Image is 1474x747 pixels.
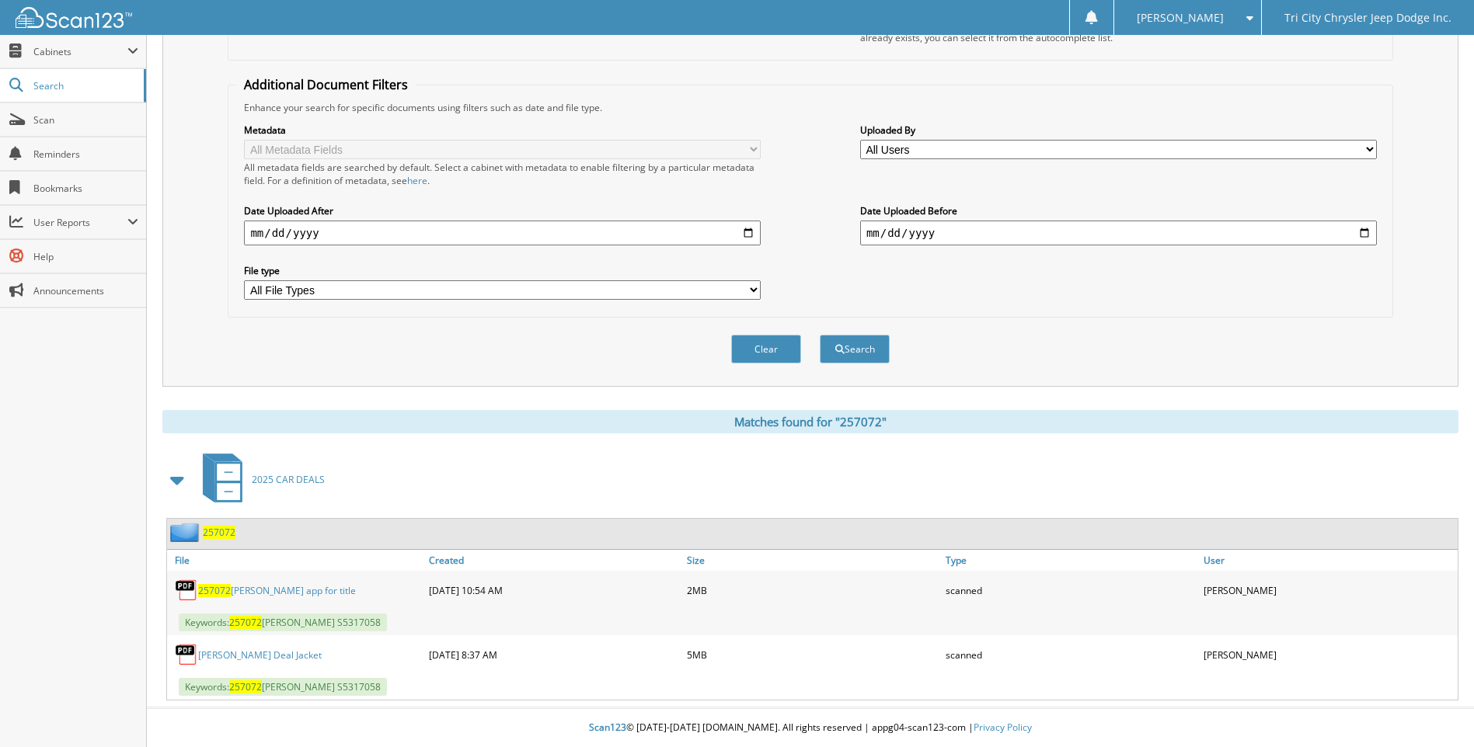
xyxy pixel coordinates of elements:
a: here [407,174,427,187]
button: Search [820,335,890,363]
span: 257072 [198,584,231,597]
label: File type [244,264,761,277]
a: [PERSON_NAME] Deal Jacket [198,648,322,662]
a: User [1200,550,1458,571]
img: PDF.png [175,643,198,666]
span: 257072 [229,680,262,693]
iframe: Chat Widget [1396,672,1474,747]
input: start [244,221,761,245]
label: Date Uploaded Before [860,204,1377,217]
span: 257072 [229,616,262,629]
span: Scan [33,113,138,127]
span: User Reports [33,216,127,229]
span: [PERSON_NAME] [1137,13,1224,23]
span: Tri City Chrysler Jeep Dodge Inc. [1284,13,1451,23]
span: Announcements [33,284,138,297]
a: 257072 [203,526,235,539]
img: scan123-logo-white.svg [16,7,132,28]
div: [DATE] 8:37 AM [425,639,683,670]
a: Size [683,550,941,571]
div: [PERSON_NAME] [1200,639,1458,670]
span: Help [33,250,138,263]
a: Created [425,550,683,571]
img: folder2.png [170,523,203,542]
div: [DATE] 10:54 AM [425,575,683,606]
button: Clear [731,335,801,363]
div: Matches found for "257072" [162,410,1458,433]
span: Cabinets [33,45,127,58]
a: File [167,550,425,571]
label: Metadata [244,123,761,137]
input: end [860,221,1377,245]
label: Uploaded By [860,123,1377,137]
div: scanned [942,575,1200,606]
span: Reminders [33,148,138,161]
span: Keywords: [PERSON_NAME] S5317058 [179,613,387,631]
div: 5MB [683,639,941,670]
div: [PERSON_NAME] [1200,575,1458,606]
a: Type [942,550,1200,571]
legend: Additional Document Filters [236,76,416,93]
div: Enhance your search for specific documents using filters such as date and file type. [236,101,1384,114]
div: 2MB [683,575,941,606]
img: PDF.png [175,578,198,602]
label: Date Uploaded After [244,204,761,217]
div: All metadata fields are searched by default. Select a cabinet with metadata to enable filtering b... [244,161,761,187]
span: Keywords: [PERSON_NAME] S5317058 [179,678,387,696]
div: © [DATE]-[DATE] [DOMAIN_NAME]. All rights reserved | appg04-scan123-com | [147,709,1474,747]
a: 2025 CAR DEALS [193,449,325,510]
span: Bookmarks [33,182,138,195]
div: scanned [942,639,1200,670]
a: 257072[PERSON_NAME] app for title [198,584,356,597]
a: Privacy Policy [974,721,1032,734]
span: Search [33,79,136,92]
span: Scan123 [589,721,626,734]
span: 2025 CAR DEALS [252,473,325,486]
